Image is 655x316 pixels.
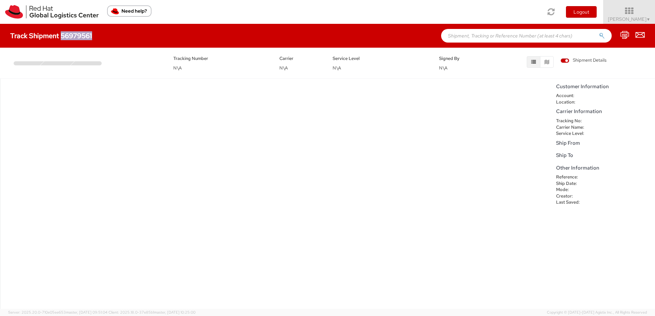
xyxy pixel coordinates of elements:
[279,65,288,71] span: N\A
[439,65,448,71] span: N\A
[561,57,607,64] span: Shipment Details
[551,193,595,200] dt: Creator:
[551,130,595,137] dt: Service Level:
[556,153,652,158] h5: Ship To
[8,310,107,315] span: Server: 2025.20.0-710e05ee653
[551,174,595,180] dt: Reference:
[556,84,652,90] h5: Customer Information
[556,109,652,114] h5: Carrier Information
[551,199,595,206] dt: Last Saved:
[556,165,652,171] h5: Other Information
[173,56,270,61] h5: Tracking Number
[108,310,195,315] span: Client: 2025.18.0-37e85b1
[551,124,595,131] dt: Carrier Name:
[551,180,595,187] dt: Ship Date:
[333,56,429,61] h5: Service Level
[551,118,595,124] dt: Tracking No:
[556,140,652,146] h5: Ship From
[646,17,651,22] span: ▼
[5,5,99,19] img: rh-logistics-00dfa346123c4ec078e1.svg
[154,310,195,315] span: master, [DATE] 10:25:00
[107,5,151,17] button: Need help?
[551,99,595,106] dt: Location:
[547,310,647,315] span: Copyright © [DATE]-[DATE] Agistix Inc., All Rights Reserved
[551,93,595,99] dt: Account:
[333,65,341,71] span: N\A
[608,16,651,22] span: [PERSON_NAME]
[561,57,607,65] label: Shipment Details
[566,6,597,18] button: Logout
[173,65,182,71] span: N\A
[551,187,595,193] dt: Mode:
[10,32,92,39] h4: Track Shipment 56979561
[279,56,322,61] h5: Carrier
[439,56,482,61] h5: Signed By
[441,29,612,43] input: Shipment, Tracking or Reference Number (at least 4 chars)
[66,310,107,315] span: master, [DATE] 09:51:04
